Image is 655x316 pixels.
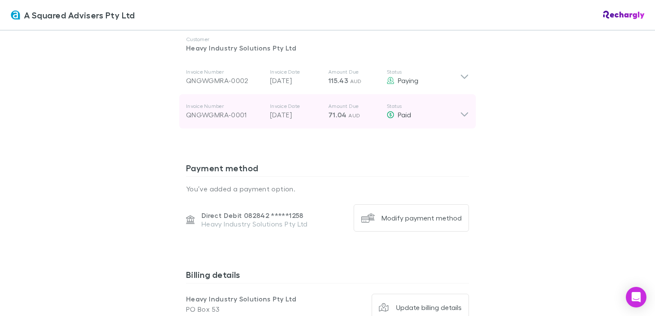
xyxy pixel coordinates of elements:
[270,75,321,86] p: [DATE]
[396,303,462,312] div: Update billing details
[179,60,476,94] div: Invoice NumberQNGWGMRA-0002Invoice Date[DATE]Amount Due115.43 AUDStatusPaying
[186,269,469,283] h3: Billing details
[328,76,348,85] span: 115.43
[186,184,469,194] p: You’ve added a payment option.
[186,103,263,110] p: Invoice Number
[186,294,327,304] p: Heavy Industry Solutions Pty Ltd
[201,220,308,228] p: Heavy Industry Solutions Pty Ltd
[387,69,460,75] p: Status
[270,110,321,120] p: [DATE]
[398,110,411,119] span: Paid
[201,211,308,220] p: Direct Debit 082842 ***** 1258
[398,76,418,84] span: Paying
[387,103,460,110] p: Status
[328,69,380,75] p: Amount Due
[382,214,462,222] div: Modify payment method
[354,204,469,232] button: Modify payment method
[186,110,263,120] div: QNGWGMRA-0001
[350,78,362,84] span: AUD
[10,10,21,20] img: A Squared Advisers Pty Ltd's Logo
[24,9,135,21] span: A Squared Advisers Pty Ltd
[270,103,321,110] p: Invoice Date
[186,304,327,314] p: PO Box 53
[270,69,321,75] p: Invoice Date
[328,110,347,119] span: 71.04
[603,11,645,19] img: Rechargly Logo
[328,103,380,110] p: Amount Due
[179,94,476,128] div: Invoice NumberQNGWGMRA-0001Invoice Date[DATE]Amount Due71.04 AUDStatusPaid
[186,69,263,75] p: Invoice Number
[361,211,375,225] img: Modify payment method's Logo
[349,112,360,119] span: AUD
[186,43,469,53] p: Heavy Industry Solutions Pty Ltd
[626,287,646,307] div: Open Intercom Messenger
[186,163,469,176] h3: Payment method
[186,36,469,43] p: Customer
[186,75,263,86] div: QNGWGMRA-0002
